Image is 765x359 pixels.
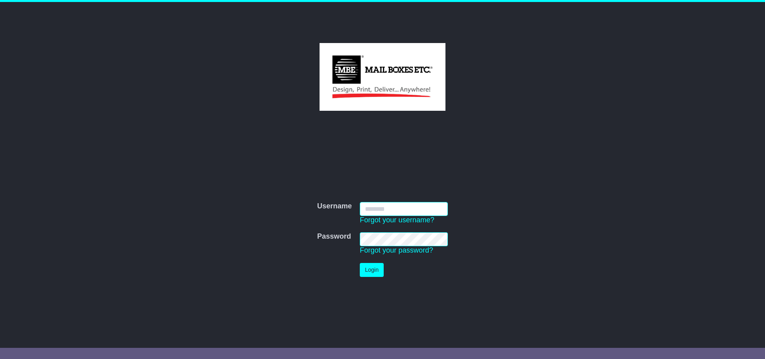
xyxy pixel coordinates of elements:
a: Forgot your password? [360,246,433,254]
a: Forgot your username? [360,216,434,224]
button: Login [360,263,384,277]
img: MBE Macquarie Park [320,43,445,111]
label: Password [317,232,351,241]
label: Username [317,202,352,211]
